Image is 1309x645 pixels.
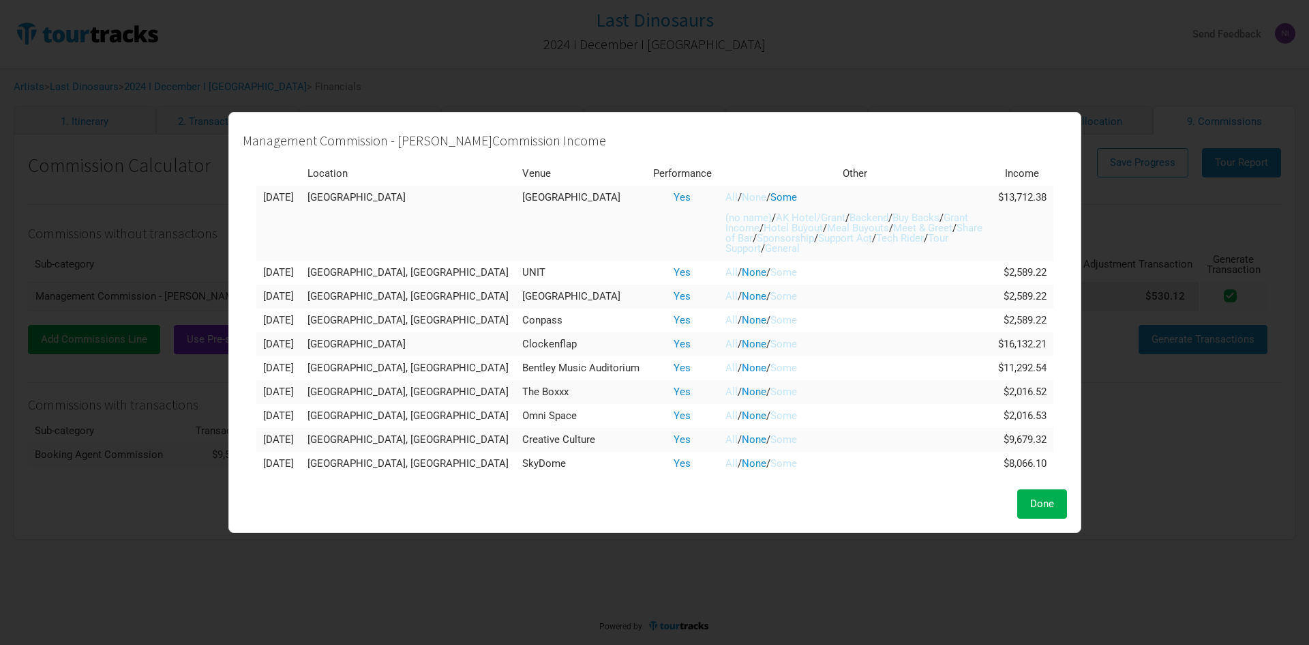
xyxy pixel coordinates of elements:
span: / [872,232,876,244]
span: / [845,212,849,224]
span: / [889,222,893,234]
span: / [738,266,742,278]
td: $11,292.54 [991,356,1053,380]
a: All [725,314,738,326]
a: Some [770,410,797,422]
td: [DATE] [256,452,301,476]
a: Yes [674,433,691,446]
a: None [742,362,766,374]
td: [DATE] [256,309,301,332]
button: Done [1017,489,1067,519]
span: / [738,457,742,470]
td: The Boxxx [515,380,646,404]
a: Support Act [818,232,872,244]
td: [GEOGRAPHIC_DATA], [GEOGRAPHIC_DATA] [301,428,515,452]
a: Some [770,338,797,350]
a: All [725,362,738,374]
span: / [766,362,770,374]
td: [GEOGRAPHIC_DATA], [GEOGRAPHIC_DATA] [301,285,515,309]
td: [GEOGRAPHIC_DATA], [GEOGRAPHIC_DATA] [301,309,515,332]
td: [GEOGRAPHIC_DATA] [515,285,646,309]
td: [GEOGRAPHIC_DATA], [GEOGRAPHIC_DATA] [301,380,515,404]
a: All [725,386,738,398]
a: None [742,191,766,203]
td: [GEOGRAPHIC_DATA] [301,332,515,356]
a: None [742,386,766,398]
td: [DATE] [256,285,301,309]
a: Sponsorship [757,232,814,244]
td: [DATE] [256,261,301,285]
td: [GEOGRAPHIC_DATA] [515,186,646,261]
td: $2,016.52 [991,380,1053,404]
a: Buy Backs [892,212,939,224]
td: Bentley Music Auditorium [515,356,646,380]
a: All [725,338,738,350]
a: None [742,457,766,470]
a: General [765,242,800,255]
span: / [766,290,770,302]
td: $2,589.22 [991,309,1053,332]
span: / [738,338,742,350]
a: Yes [674,290,691,302]
a: Share of Bar [725,222,982,244]
a: Yes [674,410,691,422]
a: (no name) [725,212,772,224]
td: $2,016.53 [991,404,1053,428]
td: SkyDome [515,452,646,476]
span: / [766,191,770,203]
a: Meet & Greet [893,222,952,234]
span: / [759,222,764,234]
a: Some [770,386,797,398]
span: / [939,212,944,224]
a: Yes [674,386,691,398]
td: [GEOGRAPHIC_DATA] [301,186,515,261]
td: $9,679.32 [991,428,1053,452]
a: Yes [674,457,691,470]
span: Done [1030,498,1054,510]
span: / [766,338,770,350]
td: [GEOGRAPHIC_DATA], [GEOGRAPHIC_DATA] [301,356,515,380]
td: [GEOGRAPHIC_DATA], [GEOGRAPHIC_DATA] [301,261,515,285]
td: $8,066.10 [991,452,1053,476]
td: [GEOGRAPHIC_DATA], [GEOGRAPHIC_DATA] [301,404,515,428]
td: $2,589.22 [991,285,1053,309]
td: Conpass [515,309,646,332]
a: Some [770,266,797,278]
td: [DATE] [256,380,301,404]
a: Backend [849,212,888,224]
span: / [761,242,765,255]
a: None [742,314,766,326]
a: Tour Support [725,232,948,255]
span: / [823,222,827,234]
span: / [753,232,757,244]
span: / [814,232,818,244]
a: Yes [674,266,691,278]
a: AK Hotel/Grant [776,212,845,224]
a: None [742,410,766,422]
a: None [742,290,766,302]
span: / [766,433,770,446]
a: All [725,457,738,470]
a: Some [770,314,797,326]
span: / [738,314,742,326]
span: / [738,362,742,374]
a: None [742,266,766,278]
a: All [725,433,738,446]
span: / [738,433,742,446]
a: Hotel Buyout [764,222,823,234]
td: $16,132.21 [991,332,1053,356]
td: [DATE] [256,332,301,356]
a: All [725,290,738,302]
a: Meal Buyouts [827,222,889,234]
a: None [742,338,766,350]
td: $13,712.38 [991,186,1053,261]
a: Yes [674,338,691,350]
td: Clockenflap [515,332,646,356]
span: / [738,410,742,422]
td: [DATE] [256,404,301,428]
a: Some [770,433,797,446]
span: / [738,290,742,302]
span: / [766,266,770,278]
span: / [738,191,742,203]
td: [DATE] [256,186,301,261]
